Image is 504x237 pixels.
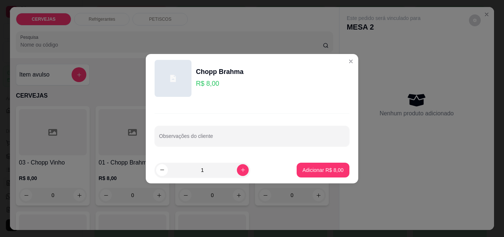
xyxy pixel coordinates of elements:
[196,67,244,77] div: Chopp Brahma
[196,78,244,89] p: R$ 8,00
[297,163,349,177] button: Adicionar R$ 8,00
[345,55,357,67] button: Close
[156,164,168,176] button: decrease-product-quantity
[237,164,249,176] button: increase-product-quantity
[159,135,345,143] input: Observações do cliente
[303,166,344,174] p: Adicionar R$ 8,00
